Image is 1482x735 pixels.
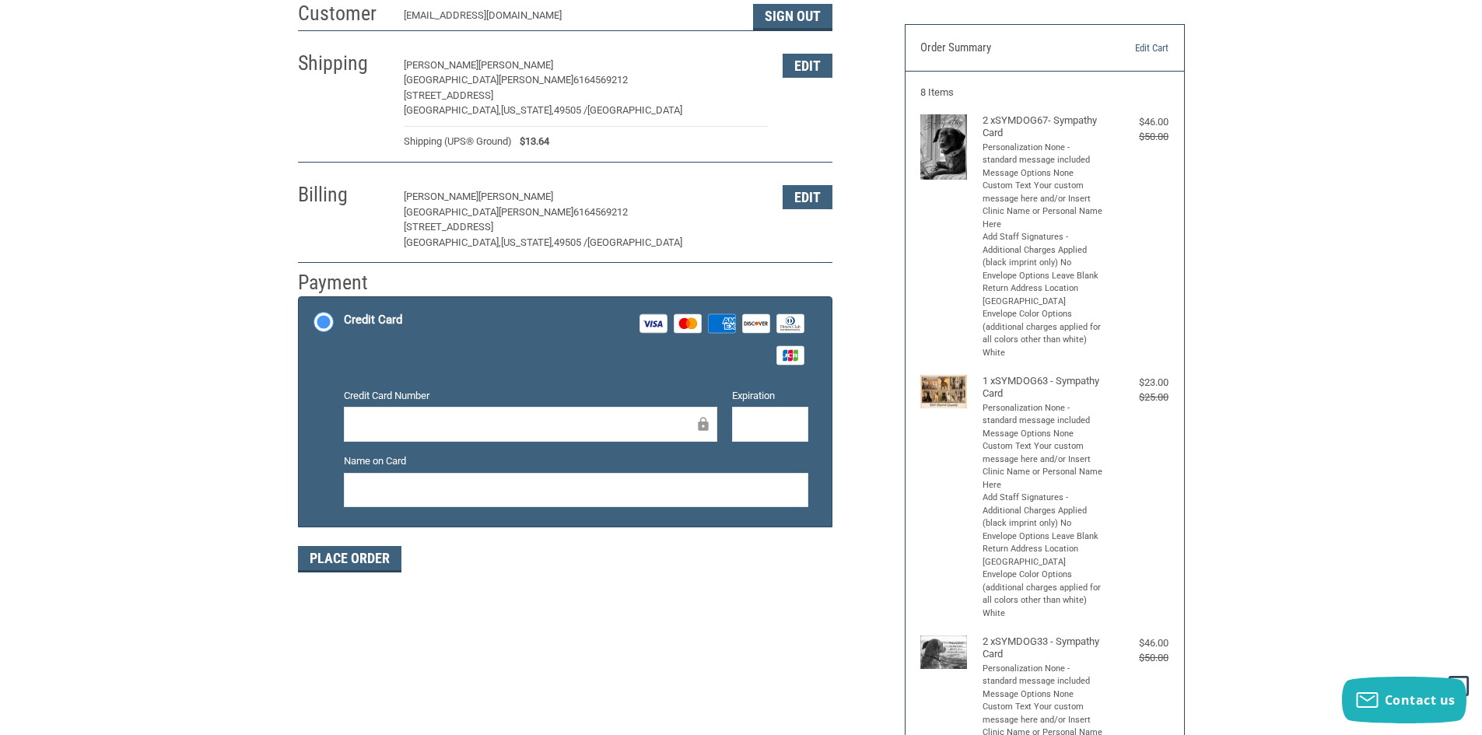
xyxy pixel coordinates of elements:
[298,182,389,208] h2: Billing
[298,51,389,76] h2: Shipping
[344,307,402,333] div: Credit Card
[753,4,832,30] button: Sign Out
[1106,375,1168,390] div: $23.00
[587,236,682,248] span: [GEOGRAPHIC_DATA]
[344,388,717,404] label: Credit Card Number
[587,104,682,116] span: [GEOGRAPHIC_DATA]
[983,492,1103,530] li: Add Staff Signatures - Additional Charges Applied (black imprint only) No
[983,402,1103,428] li: Personalization None - standard message included
[404,8,737,30] div: [EMAIL_ADDRESS][DOMAIN_NAME]
[783,185,832,209] button: Edit
[783,54,832,78] button: Edit
[983,569,1103,620] li: Envelope Color Options (additional charges applied for all colors other than white) White
[983,231,1103,270] li: Add Staff Signatures - Additional Charges Applied (black imprint only) No
[404,134,512,149] span: Shipping (UPS® Ground)
[983,688,1103,702] li: Message Options None
[298,546,401,572] button: Place Order
[1089,40,1168,56] a: Edit Cart
[404,236,501,248] span: [GEOGRAPHIC_DATA],
[573,206,628,218] span: 6164569212
[501,236,554,248] span: [US_STATE],
[983,308,1103,359] li: Envelope Color Options (additional charges applied for all colors other than white) White
[1342,677,1466,723] button: Contact us
[298,1,389,26] h2: Customer
[1106,650,1168,666] div: $50.00
[983,142,1103,167] li: Personalization None - standard message included
[573,74,628,86] span: 6164569212
[404,206,573,218] span: [GEOGRAPHIC_DATA][PERSON_NAME]
[983,635,1103,661] h4: 2 x SYMDOG33 - Sympathy Card
[1385,691,1456,709] span: Contact us
[1106,635,1168,651] div: $46.00
[983,270,1103,283] li: Envelope Options Leave Blank
[920,86,1168,99] h3: 8 Items
[732,388,808,404] label: Expiration
[478,191,553,202] span: [PERSON_NAME]
[501,104,554,116] span: [US_STATE],
[344,453,808,469] label: Name on Card
[478,59,553,71] span: [PERSON_NAME]
[404,74,573,86] span: [GEOGRAPHIC_DATA][PERSON_NAME]
[920,40,1089,56] h3: Order Summary
[554,236,587,248] span: 49505 /
[554,104,587,116] span: 49505 /
[512,134,549,149] span: $13.64
[983,180,1103,231] li: Custom Text Your custom message here and/or Insert Clinic Name or Personal Name Here
[404,221,493,233] span: [STREET_ADDRESS]
[983,440,1103,492] li: Custom Text Your custom message here and/or Insert Clinic Name or Personal Name Here
[1106,114,1168,130] div: $46.00
[983,663,1103,688] li: Personalization None - standard message included
[404,59,478,71] span: [PERSON_NAME]
[983,282,1103,308] li: Return Address Location [GEOGRAPHIC_DATA]
[983,114,1103,140] h4: 2 x SYMDOG67- Sympathy Card
[298,270,389,296] h2: Payment
[983,428,1103,441] li: Message Options None
[404,89,493,101] span: [STREET_ADDRESS]
[404,191,478,202] span: [PERSON_NAME]
[983,375,1103,401] h4: 1 x SYMDOG63 - Sympathy Card
[404,104,501,116] span: [GEOGRAPHIC_DATA],
[1106,129,1168,145] div: $50.00
[983,543,1103,569] li: Return Address Location [GEOGRAPHIC_DATA]
[983,530,1103,544] li: Envelope Options Leave Blank
[1106,390,1168,405] div: $25.00
[983,167,1103,180] li: Message Options None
